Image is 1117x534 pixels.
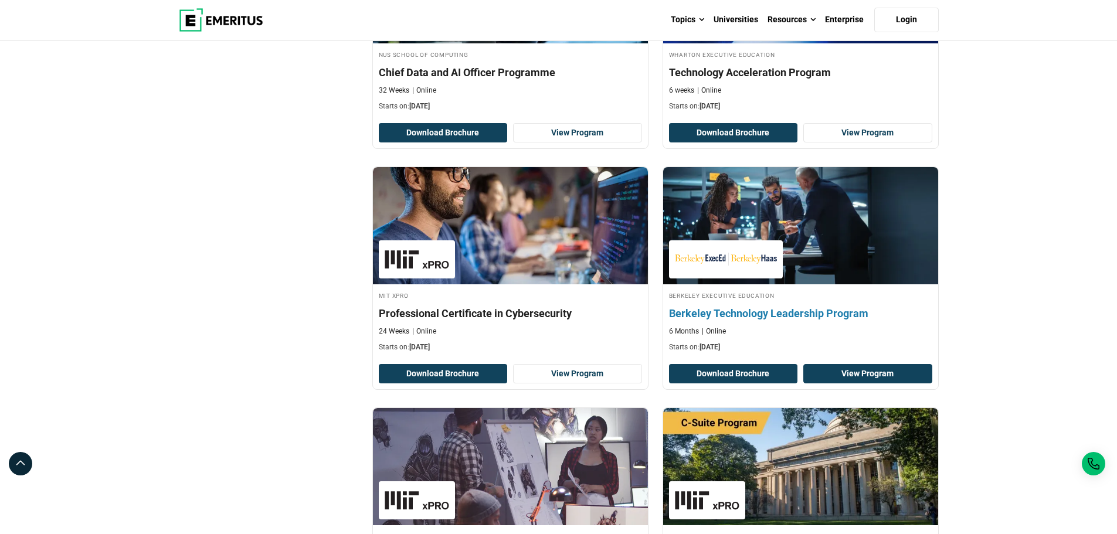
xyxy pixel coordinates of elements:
[379,65,642,80] h4: Chief Data and AI Officer Programme
[379,326,409,336] p: 24 Weeks
[669,342,932,352] p: Starts on:
[379,364,508,384] button: Download Brochure
[669,290,932,300] h4: Berkeley Executive Education
[669,306,932,321] h4: Berkeley Technology Leadership Program
[513,364,642,384] a: View Program
[702,326,726,336] p: Online
[675,487,739,513] img: MIT xPRO
[874,8,939,32] a: Login
[803,364,932,384] a: View Program
[379,123,508,143] button: Download Brochure
[803,123,932,143] a: View Program
[669,326,699,336] p: 6 Months
[379,101,642,111] p: Starts on:
[649,161,952,290] img: Berkeley Technology Leadership Program | Online Leadership Course
[412,326,436,336] p: Online
[409,343,430,351] span: [DATE]
[409,102,430,110] span: [DATE]
[669,101,932,111] p: Starts on:
[663,408,938,525] img: Senior Executive Program for Technology Leaders | Online Leadership Course
[373,167,648,284] img: Professional Certificate in Cybersecurity | Online Cybersecurity Course
[669,123,798,143] button: Download Brochure
[379,49,642,59] h4: NUS School of Computing
[379,86,409,96] p: 32 Weeks
[385,487,449,513] img: MIT xPRO
[373,408,648,525] img: Professional Certificate in Game Design | Online Technology Course
[700,343,720,351] span: [DATE]
[412,86,436,96] p: Online
[669,364,798,384] button: Download Brochure
[669,65,932,80] h4: Technology Acceleration Program
[697,86,721,96] p: Online
[675,246,777,273] img: Berkeley Executive Education
[379,290,642,300] h4: MIT xPRO
[669,86,694,96] p: 6 weeks
[663,167,938,358] a: Leadership Course by Berkeley Executive Education - October 30, 2025 Berkeley Executive Education...
[513,123,642,143] a: View Program
[379,306,642,321] h4: Professional Certificate in Cybersecurity
[700,102,720,110] span: [DATE]
[379,342,642,352] p: Starts on:
[669,49,932,59] h4: Wharton Executive Education
[385,246,449,273] img: MIT xPRO
[373,167,648,358] a: Cybersecurity Course by MIT xPRO - October 16, 2025 MIT xPRO MIT xPRO Professional Certificate in...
